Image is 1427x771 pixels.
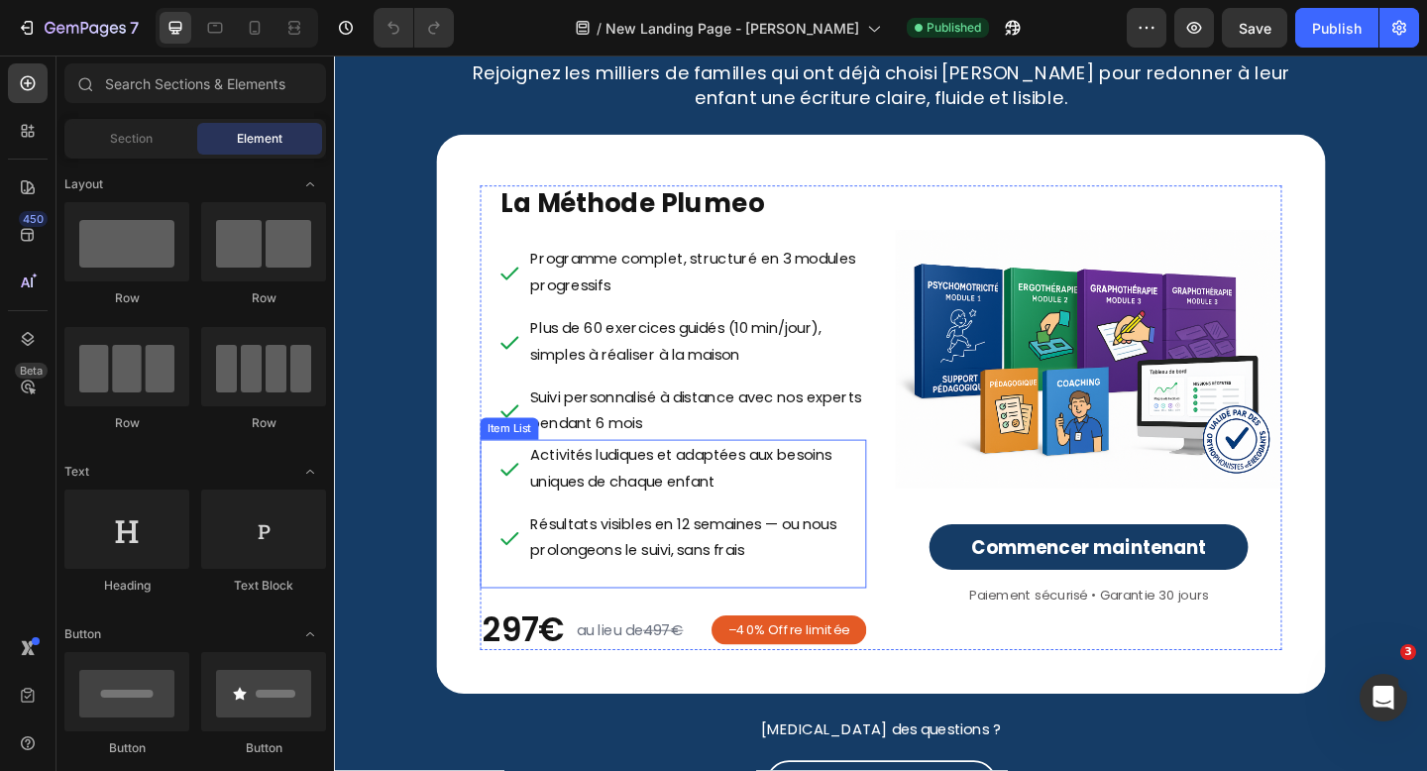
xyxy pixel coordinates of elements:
p: [MEDICAL_DATA] des questions ? [113,720,1076,749]
img: gempages_525381896914339039-0df5aa22-73bf-4853-bf83-0396a81a5fbe.png [610,190,1031,471]
span: New Landing Page - [PERSON_NAME] [605,18,859,39]
span: Save [1239,20,1271,37]
span: Toggle open [294,168,326,200]
iframe: Intercom live chat [1360,674,1407,721]
div: Row [201,289,326,307]
p: 7 [130,16,139,40]
span: Toggle open [294,456,326,488]
div: Row [64,414,189,432]
div: Text Block [201,577,326,595]
input: Search Sections & Elements [64,63,326,103]
iframe: Design area [334,55,1427,771]
div: Undo/Redo [374,8,454,48]
span: Section [110,130,153,148]
s: 497€ [336,614,380,637]
div: 450 [19,211,48,227]
div: Row [201,414,326,432]
p: Paiement sécurisé • Garantie 30 jours [612,578,1029,598]
button: Publish [1295,8,1378,48]
span: Element [237,130,282,148]
span: Button [64,625,101,643]
div: Row [64,289,189,307]
div: Heading [64,577,189,595]
div: Button [64,739,189,757]
span: Text [64,463,89,481]
span: Published [927,19,981,37]
span: Layout [64,175,103,193]
div: Button [201,739,326,757]
button: 7 [8,8,148,48]
p: –40% Offre limitée [424,615,565,635]
span: 3 [1400,644,1416,660]
span: / [597,18,602,39]
div: Publish [1312,18,1362,39]
div: Beta [15,363,48,379]
button: <p><strong>Commencer maintenant</strong></p><p>&nbsp;</p> [647,510,994,560]
span: Toggle open [294,618,326,650]
strong: Commencer maintenant [693,521,948,549]
button: Save [1222,8,1287,48]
